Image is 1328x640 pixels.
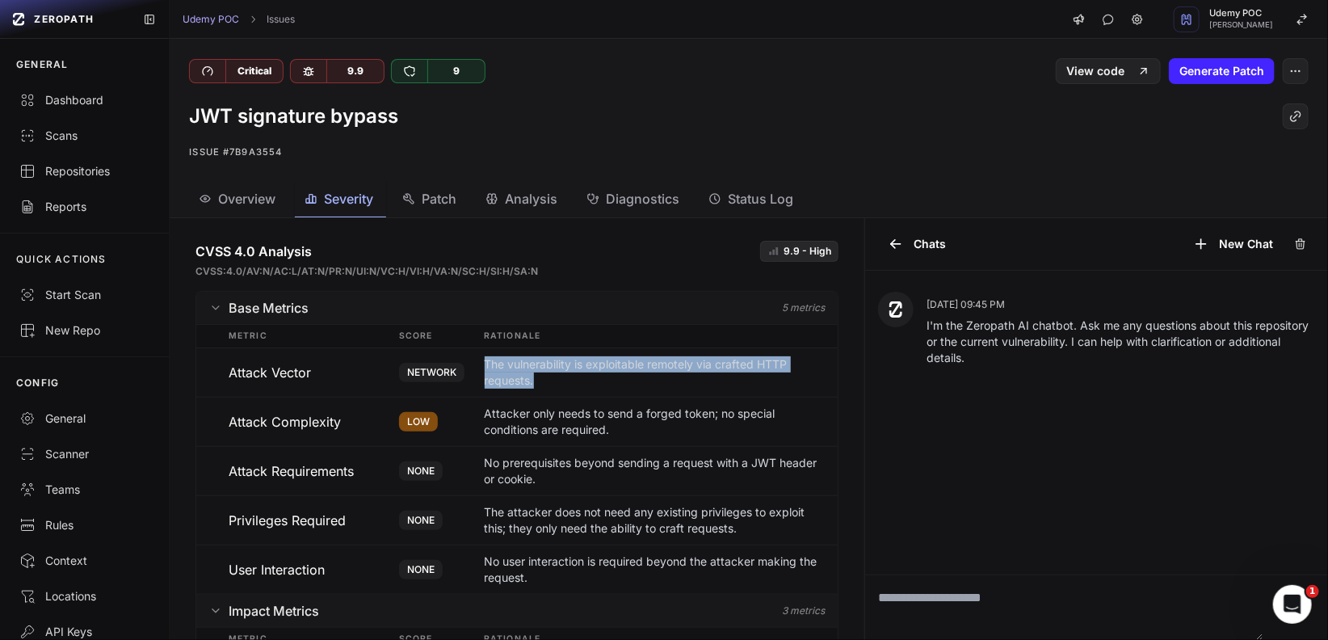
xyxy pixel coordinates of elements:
button: Base Metrics 5 metrics [196,292,838,324]
span: Overview [218,189,275,208]
p: QUICK ACTIONS [16,253,107,266]
div: Dashboard [19,92,149,108]
div: Attack Requirements [229,455,399,487]
span: Severity [324,189,373,208]
div: User Interaction [229,554,399,586]
span: LOW [399,412,438,432]
div: Critical [225,60,283,82]
span: 1 [1306,585,1319,598]
a: View code [1056,58,1161,84]
p: [DATE] 09:45 PM [927,298,1315,311]
span: 3 metrics [782,604,825,617]
button: New Chat [1183,231,1283,257]
div: Locations [19,588,149,604]
a: Udemy POC [183,13,239,26]
div: Rules [19,517,149,533]
button: Generate Patch [1169,58,1275,84]
nav: breadcrumb [183,13,295,26]
div: API Keys [19,624,149,640]
p: Attacker only needs to send a forged token; no special conditions are required. [485,406,825,438]
div: Attack Complexity [229,406,399,438]
div: Teams [19,482,149,498]
a: ZEROPATH [6,6,130,32]
span: 5 metrics [782,301,825,314]
span: NONE [399,461,443,481]
p: The attacker does not need any existing privileges to exploit this; they only need the ability to... [485,504,825,537]
p: CONFIG [16,377,59,389]
div: Start Scan [19,287,149,303]
div: Privileges Required [229,504,399,537]
span: Analysis [505,189,557,208]
span: Status Log [728,189,793,208]
p: GENERAL [16,58,68,71]
span: Impact Metrics [229,601,319,621]
div: 9 [427,60,485,82]
p: 9.9 - High [784,245,831,258]
p: I'm the Zeropath AI chatbot. Ask me any questions about this repository or the current vulnerabil... [927,318,1315,366]
span: Metric [229,326,399,346]
button: Impact Metrics 3 metrics [196,595,838,627]
iframe: Intercom live chat [1273,585,1312,624]
p: CVSS:4.0/AV:N/AC:L/AT:N/PR:N/UI:N/VC:H/VI:H/VA:N/SC:H/SI:H/SA:N [195,265,538,278]
svg: chevron right, [247,14,258,25]
span: Score [399,326,484,346]
p: No prerequisites beyond sending a request with a JWT header or cookie. [485,455,825,487]
div: Context [19,553,149,569]
div: Scans [19,128,149,144]
div: Scanner [19,446,149,462]
span: Patch [422,189,456,208]
a: Issues [267,13,295,26]
h1: JWT signature bypass [189,103,398,129]
span: NETWORK [399,363,464,382]
button: Chats [878,231,956,257]
img: Zeropath AI [888,301,904,318]
span: Rationale [485,326,825,346]
span: [PERSON_NAME] [1209,21,1273,29]
span: Base Metrics [229,298,309,318]
div: Attack Vector [229,356,399,389]
div: New Repo [19,322,149,339]
div: Reports [19,199,149,215]
span: NONE [399,511,443,530]
span: NONE [399,560,443,579]
div: 9.9 [326,60,384,82]
p: No user interaction is required beyond the attacker making the request. [485,554,825,586]
div: General [19,411,149,427]
div: Repositories [19,163,149,179]
p: The vulnerability is exploitable remotely via crafted HTTP requests. [485,356,825,389]
p: Issue #7b9a3554 [189,142,1309,162]
h4: CVSS 4.0 Analysis [195,242,312,261]
span: Diagnostics [606,189,679,208]
span: ZEROPATH [34,13,94,26]
span: Udemy POC [1209,9,1273,18]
